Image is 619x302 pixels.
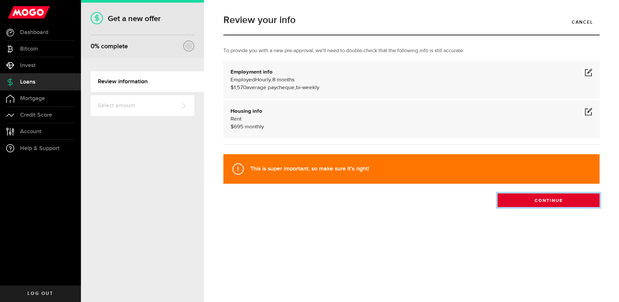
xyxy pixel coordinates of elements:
[91,41,128,52] div: % complete
[498,193,600,207] button: Continue
[20,29,48,35] span: Dashboard
[231,77,255,83] span: Employed
[223,47,600,55] p: To provide you with a new pre-approval, we'll need to double-check that the following info is sti...
[245,124,264,130] span: monthly
[296,85,319,90] span: bi-weekly
[234,124,243,130] span: 695
[250,165,369,172] strong: This is super important, so make sure it's right!
[5,3,25,22] button: Open LiveChat chat widget
[20,96,45,101] span: Mortgage
[20,63,36,68] span: Invest
[271,77,272,83] span: ,
[20,112,52,118] span: Credit Score
[20,46,38,52] span: Bitcoin
[231,69,273,75] b: Employment info
[20,129,41,134] span: Account
[272,77,295,83] span: 8 months
[20,145,60,151] span: Help & Support
[231,124,234,130] span: $
[91,14,194,23] h1: Get a new offer
[91,71,204,92] a: Review information
[91,42,95,50] span: 0
[565,15,600,29] a: Cancel
[231,116,242,122] span: Rent
[20,79,35,85] span: Loans
[246,85,296,90] span: average paycheque,
[231,109,262,114] b: Housing info
[255,77,271,83] span: Hourly
[91,95,194,116] a: Select amount
[28,291,53,296] span: Log out
[223,15,600,25] h1: Review your info
[231,85,246,90] span: $1,570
